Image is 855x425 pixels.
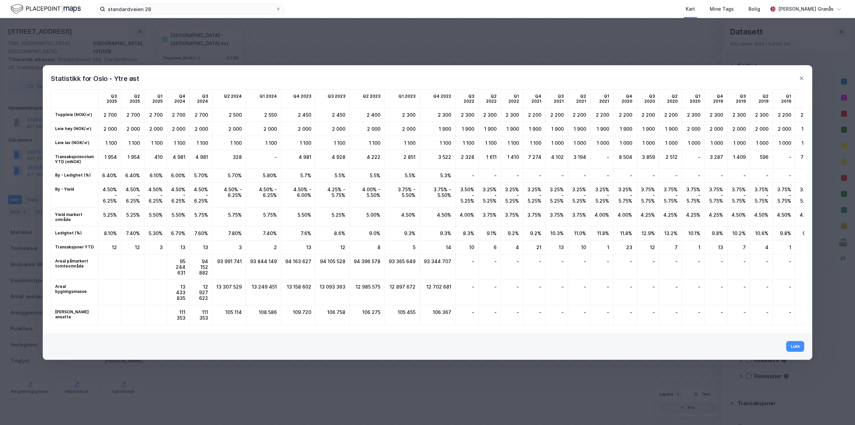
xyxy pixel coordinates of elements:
[796,240,818,254] div: 25
[51,169,98,183] td: By - Ledighet (%)
[546,226,568,240] div: 10.3%
[750,108,773,122] div: 2 300
[637,183,659,208] div: 3.75% - 5.75%
[682,150,705,169] div: -
[614,122,637,136] div: 1 900
[705,150,727,169] div: 3 287
[98,122,121,136] div: 2 000
[546,108,568,122] div: 2 200
[350,136,385,150] div: 1 100
[546,208,568,226] div: 3.75%
[637,208,659,226] div: 4.25%
[727,183,750,208] div: 3.75% - 5.75%
[121,169,144,183] div: 6.40%
[682,169,705,183] div: -
[98,226,121,240] div: 8.10%
[456,108,479,122] div: 2 300
[773,136,796,150] div: 1 000
[167,136,190,150] div: 1 100
[590,208,614,226] div: 4.00%
[705,226,727,240] div: 9.8%
[659,183,682,208] div: 3.75% - 5.75%
[456,240,479,254] div: 10
[121,183,144,208] div: 4.50% - 6.25%
[727,150,750,169] div: 1 409
[705,169,727,183] div: -
[546,240,568,254] div: 13
[121,136,144,150] div: 1 100
[51,254,98,280] td: Areal påmarkert tomteområde
[281,183,316,208] div: 4.50% - 6.00%
[682,90,705,108] td: Q1 2020
[637,240,659,254] div: 12
[281,150,316,169] div: 4 981
[682,108,705,122] div: 2 300
[479,136,501,150] div: 1 100
[167,208,190,226] div: 5.50%
[682,240,705,254] div: 1
[773,208,796,226] div: 4.50%
[316,208,350,226] div: 5.25%
[750,169,773,183] div: -
[501,208,523,226] div: 3.75%
[385,122,420,136] div: 2 000
[51,73,139,84] div: Statistikk for Oslo - Ytre øst
[773,90,796,108] td: Q1 2019
[501,136,523,150] div: 1 100
[637,150,659,169] div: 3 859
[281,208,316,226] div: 5.50%
[637,122,659,136] div: 1 900
[316,240,350,254] div: 12
[659,122,682,136] div: 1 900
[190,183,212,208] div: 4.50% - 6.25%
[281,90,316,108] td: Q4 2023
[51,183,98,208] td: By - Yield
[682,136,705,150] div: 1 000
[456,208,479,226] div: 4.00%
[705,90,727,108] td: Q4 2019
[659,169,682,183] div: -
[316,226,350,240] div: 8.6%
[614,183,637,208] div: 3.25% - 5.75%
[590,183,614,208] div: 3.25% - 5.25%
[479,122,501,136] div: 1 900
[501,240,523,254] div: 4
[350,208,385,226] div: 5.00%
[212,240,246,254] div: 3
[246,122,281,136] div: 2 000
[281,240,316,254] div: 13
[568,226,590,240] div: 11.0%
[190,226,212,240] div: 7.60%
[246,169,281,183] div: 5.80%
[501,169,523,183] div: -
[568,122,590,136] div: 1 900
[190,108,212,122] div: 2 700
[523,108,546,122] div: 2 200
[385,183,420,208] div: 3.75% - 5.50%
[727,108,750,122] div: 2 300
[682,208,705,226] div: 4.25%
[281,108,316,122] div: 2 450
[568,90,590,108] td: Q2 2021
[456,90,479,108] td: Q3 2022
[212,169,246,183] div: 5.70%
[98,108,121,122] div: 2 700
[682,226,705,240] div: 10.1%
[350,150,385,169] div: 4 222
[51,122,98,136] td: Leie høy (NOK/㎡)
[682,122,705,136] div: 2 000
[479,226,501,240] div: 9.1%
[659,226,682,240] div: 13.2%
[637,169,659,183] div: -
[590,90,614,108] td: Q1 2021
[659,150,682,169] div: 2 512
[121,108,144,122] div: 2 700
[637,136,659,150] div: 1 000
[822,393,855,425] iframe: Chat Widget
[705,108,727,122] div: 2 300
[614,226,637,240] div: 11.8%
[637,226,659,240] div: 12.9%
[144,183,167,208] div: 4.50% - 6.25%
[420,169,456,183] div: 5.3%
[748,5,760,13] div: Bolig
